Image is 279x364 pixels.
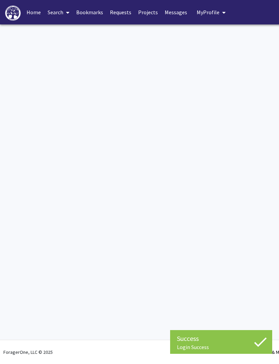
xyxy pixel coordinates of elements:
[177,344,265,350] div: Login Success
[177,333,265,344] div: Success
[106,0,135,24] a: Requests
[73,0,106,24] a: Bookmarks
[23,0,44,24] a: Home
[44,0,73,24] a: Search
[197,9,219,16] span: My Profile
[161,0,191,24] a: Messages
[5,5,21,21] img: High Point University Logo
[3,340,53,364] div: ForagerOne, LLC © 2025
[135,0,161,24] a: Projects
